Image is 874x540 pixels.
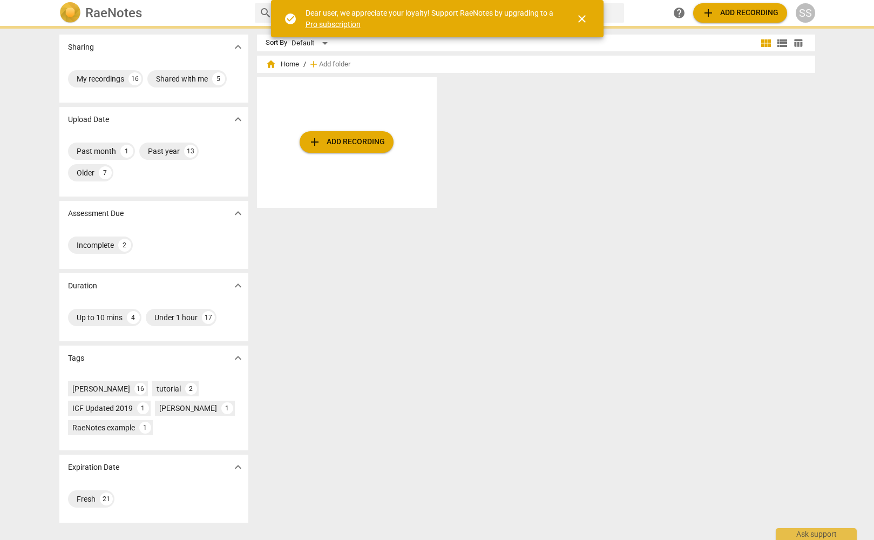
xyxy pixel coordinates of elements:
[292,35,331,52] div: Default
[159,403,217,414] div: [PERSON_NAME]
[230,111,246,127] button: Show more
[230,205,246,221] button: Show more
[266,59,276,70] span: home
[232,207,245,220] span: expand_more
[202,311,215,324] div: 17
[221,402,233,414] div: 1
[72,403,133,414] div: ICF Updated 2019
[68,280,97,292] p: Duration
[693,3,787,23] button: Upload
[230,39,246,55] button: Show more
[796,3,815,23] button: SS
[77,494,96,504] div: Fresh
[77,167,94,178] div: Older
[266,59,299,70] span: Home
[232,461,245,474] span: expand_more
[232,352,245,364] span: expand_more
[774,35,790,51] button: List view
[793,38,803,48] span: table_chart
[790,35,807,51] button: Table view
[319,60,350,69] span: Add folder
[68,208,124,219] p: Assessment Due
[77,73,124,84] div: My recordings
[266,39,287,47] div: Sort By
[137,402,149,414] div: 1
[569,6,595,32] button: Close
[185,383,197,395] div: 2
[68,353,84,364] p: Tags
[72,422,135,433] div: RaeNotes example
[127,311,140,324] div: 4
[306,8,556,30] div: Dear user, we appreciate your loyalty! Support RaeNotes by upgrading to a
[118,239,131,252] div: 2
[77,146,116,157] div: Past month
[68,462,119,473] p: Expiration Date
[702,6,778,19] span: Add recording
[59,2,81,24] img: Logo
[99,166,112,179] div: 7
[156,73,208,84] div: Shared with me
[308,136,321,148] span: add
[673,6,686,19] span: help
[300,131,394,153] button: Upload
[85,5,142,21] h2: RaeNotes
[758,35,774,51] button: Tile view
[134,383,146,395] div: 16
[230,459,246,475] button: Show more
[184,145,197,158] div: 13
[230,278,246,294] button: Show more
[306,20,361,29] a: Pro subscription
[776,37,789,50] span: view_list
[148,146,180,157] div: Past year
[702,6,715,19] span: add
[68,114,109,125] p: Upload Date
[157,383,181,394] div: tutorial
[232,40,245,53] span: expand_more
[575,12,588,25] span: close
[120,145,133,158] div: 1
[308,59,319,70] span: add
[68,42,94,53] p: Sharing
[128,72,141,85] div: 16
[308,136,385,148] span: Add recording
[232,279,245,292] span: expand_more
[77,240,114,251] div: Incomplete
[259,6,272,19] span: search
[669,3,689,23] a: Help
[154,312,198,323] div: Under 1 hour
[230,350,246,366] button: Show more
[100,492,113,505] div: 21
[303,60,306,69] span: /
[77,312,123,323] div: Up to 10 mins
[139,422,151,434] div: 1
[232,113,245,126] span: expand_more
[776,528,857,540] div: Ask support
[72,383,130,394] div: [PERSON_NAME]
[760,37,773,50] span: view_module
[212,72,225,85] div: 5
[59,2,246,24] a: LogoRaeNotes
[284,12,297,25] span: check_circle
